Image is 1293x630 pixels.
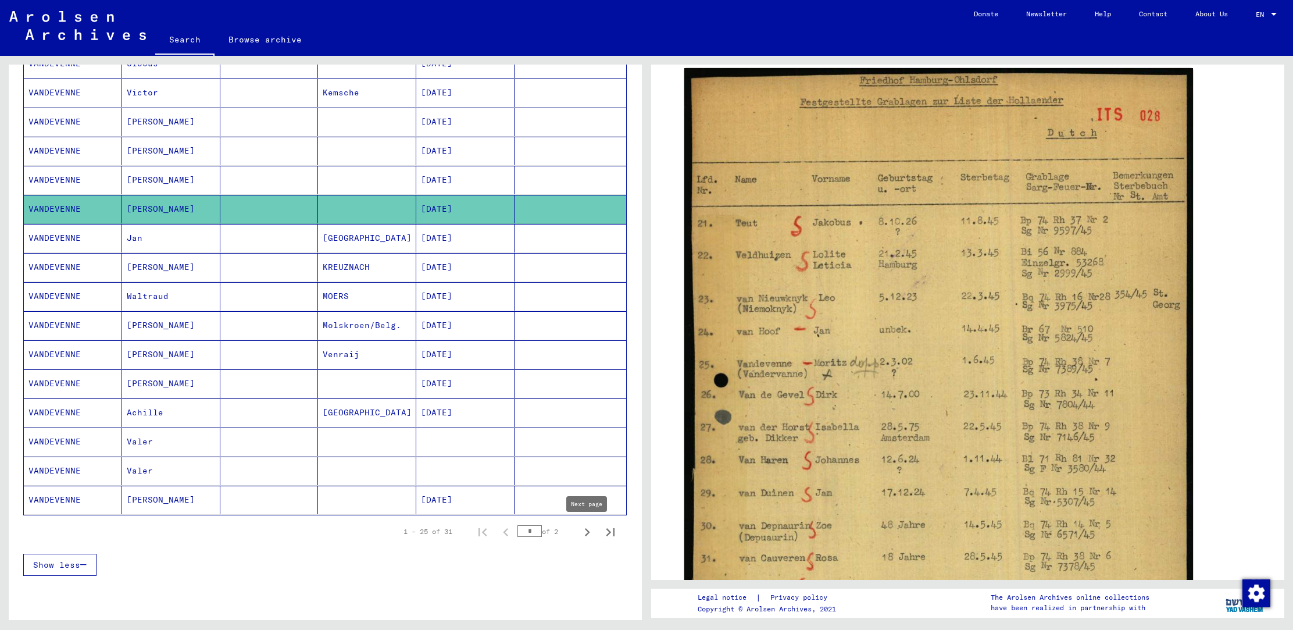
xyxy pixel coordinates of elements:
mat-cell: [DATE] [416,108,515,136]
mat-cell: [PERSON_NAME] [122,340,220,369]
mat-cell: [DATE] [416,137,515,165]
mat-cell: Jan [122,224,220,252]
button: First page [471,520,494,543]
mat-cell: VANDEVENNE [24,457,122,485]
mat-cell: Valer [122,457,220,485]
img: Change consent [1242,579,1270,607]
mat-cell: VANDEVENNE [24,428,122,456]
mat-cell: [DATE] [416,282,515,311]
mat-cell: VANDEVENNE [24,486,122,514]
mat-cell: Waltraud [122,282,220,311]
mat-cell: [PERSON_NAME] [122,108,220,136]
p: have been realized in partnership with [991,603,1149,613]
mat-cell: [DATE] [416,195,515,223]
mat-cell: VANDEVENNE [24,253,122,282]
mat-cell: Victor [122,79,220,107]
a: Search [155,26,215,56]
mat-cell: [DATE] [416,369,515,398]
a: Legal notice [698,592,756,604]
mat-cell: Achille [122,398,220,427]
mat-cell: VANDEVENNE [24,108,122,136]
mat-cell: Valer [122,428,220,456]
mat-cell: Molskroen/Belg. [318,311,416,340]
button: Next page [576,520,599,543]
mat-cell: VANDEVENNE [24,311,122,340]
mat-cell: VANDEVENNE [24,398,122,427]
mat-cell: VANDEVENNE [24,340,122,369]
mat-cell: [DATE] [416,166,515,194]
mat-cell: [DATE] [416,486,515,514]
span: Show less [33,560,80,570]
div: of 2 [517,526,576,537]
mat-cell: [DATE] [416,224,515,252]
div: | [698,592,841,604]
button: Previous page [494,520,517,543]
mat-cell: MOERS [318,282,416,311]
a: Browse archive [215,26,316,54]
button: Last page [599,520,622,543]
mat-cell: [PERSON_NAME] [122,195,220,223]
mat-cell: Kemsche [318,79,416,107]
mat-cell: [GEOGRAPHIC_DATA] [318,224,416,252]
mat-cell: KREUZNACH [318,253,416,282]
p: The Arolsen Archives online collections [991,592,1149,603]
mat-cell: VANDEVENNE [24,369,122,398]
mat-cell: [PERSON_NAME] [122,166,220,194]
button: Show less [23,554,97,576]
mat-cell: [DATE] [416,311,515,340]
mat-cell: [GEOGRAPHIC_DATA] [318,398,416,427]
div: 1 – 25 of 31 [403,526,452,537]
mat-cell: VANDEVENNE [24,137,122,165]
mat-cell: VANDEVENNE [24,79,122,107]
mat-cell: [DATE] [416,340,515,369]
p: Copyright © Arolsen Archives, 2021 [698,604,841,614]
a: Privacy policy [761,592,841,604]
img: Arolsen_neg.svg [9,11,146,40]
mat-cell: VANDEVENNE [24,166,122,194]
mat-cell: VANDEVENNE [24,224,122,252]
mat-cell: VANDEVENNE [24,195,122,223]
mat-cell: [PERSON_NAME] [122,137,220,165]
mat-cell: [PERSON_NAME] [122,253,220,282]
mat-cell: [DATE] [416,398,515,427]
mat-cell: [DATE] [416,253,515,282]
img: yv_logo.png [1223,588,1267,617]
mat-cell: [PERSON_NAME] [122,311,220,340]
mat-cell: [PERSON_NAME] [122,486,220,514]
mat-cell: VANDEVENNE [24,282,122,311]
mat-cell: Venraij [318,340,416,369]
mat-cell: [PERSON_NAME] [122,369,220,398]
span: EN [1256,10,1269,19]
mat-cell: [DATE] [416,79,515,107]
